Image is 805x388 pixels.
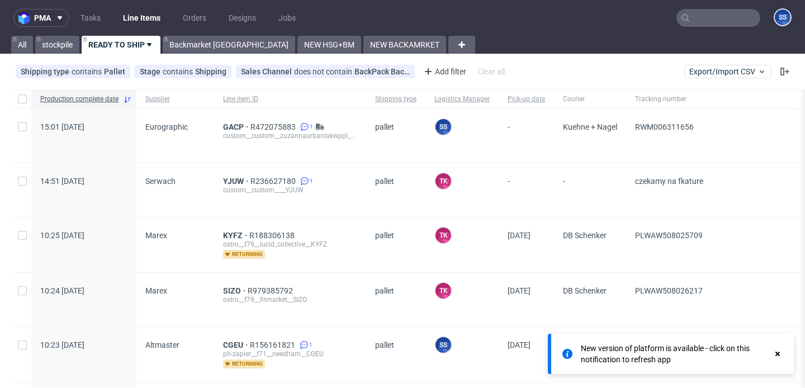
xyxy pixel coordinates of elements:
a: 1 [297,340,312,349]
a: Line Items [116,9,167,27]
div: BackPack Back Market [354,67,410,76]
span: Sales Channel [241,67,294,76]
span: 10:25 [DATE] [40,231,84,240]
a: R472075883 [250,122,298,131]
span: 1 [310,122,313,131]
figcaption: SS [435,337,451,353]
span: Altmaster [145,340,179,349]
span: - [563,177,617,204]
a: YJUW [223,177,250,186]
span: Shipping type [375,94,416,104]
a: CGEU [223,340,250,349]
span: DB Schenker [563,286,617,313]
a: KYFZ [223,231,249,240]
div: ostro__f79__fitmarket__SIZO [223,295,357,304]
span: Courier [563,94,617,104]
span: [DATE] [508,286,531,295]
figcaption: SS [775,10,790,25]
a: Tasks [74,9,107,27]
a: R188306138 [249,231,297,240]
span: Pick-up date [508,94,545,104]
div: Shipping [195,67,226,76]
a: Jobs [272,9,302,27]
span: pallet [375,122,416,149]
figcaption: TK [435,173,451,189]
span: Eurographic [145,122,188,131]
span: Kuehne + Nagel [563,122,617,149]
span: pallet [375,286,416,313]
a: R979385792 [248,286,295,295]
a: SIZO [223,286,248,295]
a: GACP [223,122,250,131]
a: Designs [222,9,263,27]
figcaption: SS [435,119,451,135]
span: Export/Import CSV [689,67,766,76]
span: [DATE] [508,340,531,349]
div: New version of platform is available - click on this notification to refresh app [581,343,773,365]
span: does not contain [294,67,354,76]
span: Stage [140,67,163,76]
button: pma [13,9,69,27]
div: Add filter [419,63,468,81]
a: 1 [298,122,313,131]
span: 1 [310,177,313,186]
div: Pallet [104,67,125,76]
div: Clear all [475,64,507,79]
span: Shipping type [21,67,72,76]
span: Supplier [145,94,205,104]
div: custom__custom____YJUW [223,186,357,195]
span: Serwach [145,177,176,186]
a: 1 [298,177,313,186]
span: Marex [145,231,167,240]
a: stockpile [35,36,79,54]
div: custom__custom__zuzannaurbaniakwppl__GACP [223,131,357,140]
span: PLWAW508025709 [635,231,703,240]
span: czekamy na fkature [635,177,703,186]
a: NEW HSG+BM [297,36,361,54]
span: Line item ID [223,94,357,104]
span: contains [72,67,104,76]
span: RWM006311656 [635,122,694,131]
span: pallet [375,231,416,259]
span: contains [163,67,195,76]
button: Export/Import CSV [684,65,771,78]
span: 1 [309,340,312,349]
a: Backmarket [GEOGRAPHIC_DATA] [163,36,295,54]
figcaption: TK [435,228,451,243]
span: returning [223,359,265,368]
a: Orders [176,9,213,27]
span: 10:23 [DATE] [40,340,84,349]
span: returning [223,250,265,259]
span: - [508,177,545,204]
span: 14:51 [DATE] [40,177,84,186]
a: NEW BACKAMRKET [363,36,446,54]
div: ostro__f79__lucid_collective__KYFZ [223,240,357,249]
span: [DATE] [508,231,531,240]
a: R156161821 [250,340,297,349]
span: Production complete date [40,94,119,104]
span: DB Schenker [563,231,617,259]
a: R236627180 [250,177,298,186]
img: logo [18,12,34,25]
span: pma [34,14,51,22]
span: Logistics Manager [434,94,490,104]
span: 15:01 [DATE] [40,122,84,131]
span: pallet [375,340,416,368]
span: pallet [375,177,416,204]
span: 10:24 [DATE] [40,286,84,295]
a: All [11,36,33,54]
figcaption: TK [435,283,451,299]
div: ph-zapier__f71__needham__CGEU [223,349,357,358]
span: Marex [145,286,167,295]
span: - [508,122,545,149]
